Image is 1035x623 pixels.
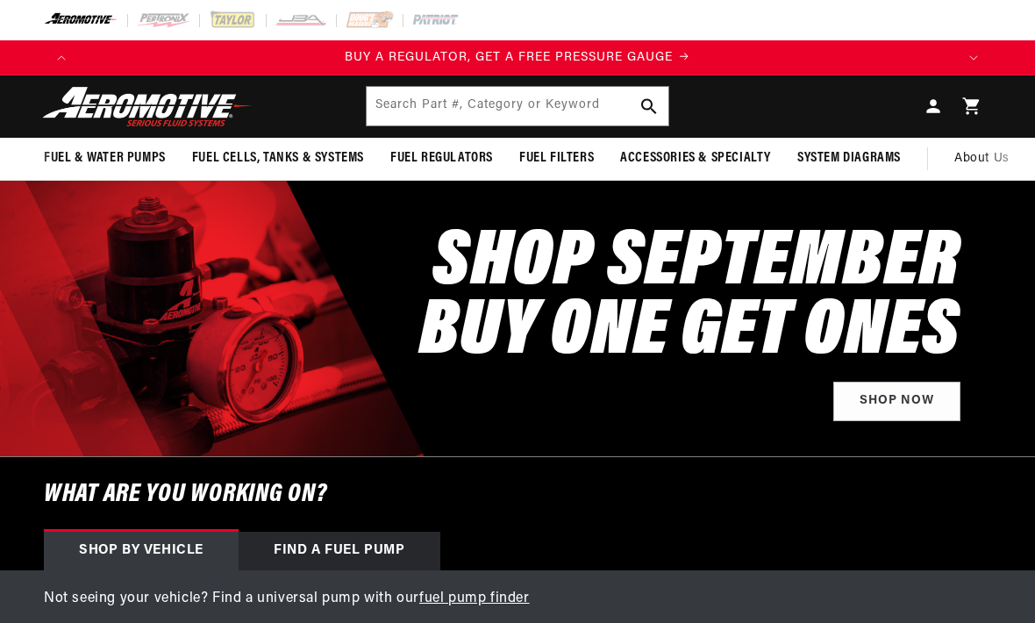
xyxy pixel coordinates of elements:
[192,149,364,168] span: Fuel Cells, Tanks & Systems
[630,87,668,125] button: Search Part #, Category or Keyword
[784,138,914,179] summary: System Diagrams
[620,149,771,168] span: Accessories & Specialty
[345,51,673,64] span: BUY A REGULATOR, GET A FREE PRESSURE GAUGE
[31,138,179,179] summary: Fuel & Water Pumps
[519,149,594,168] span: Fuel Filters
[38,86,257,127] img: Aeromotive
[79,48,956,68] a: BUY A REGULATOR, GET A FREE PRESSURE GAUGE
[377,138,506,179] summary: Fuel Regulators
[79,48,956,68] div: Announcement
[954,152,1010,165] span: About Us
[607,138,784,179] summary: Accessories & Specialty
[797,149,901,168] span: System Diagrams
[941,138,1023,180] a: About Us
[956,40,991,75] button: Translation missing: en.sections.announcements.next_announcement
[79,48,956,68] div: 1 of 4
[44,532,239,570] div: Shop by vehicle
[419,591,530,605] a: fuel pump finder
[179,138,377,179] summary: Fuel Cells, Tanks & Systems
[506,138,607,179] summary: Fuel Filters
[390,149,493,168] span: Fuel Regulators
[44,588,991,611] p: Not seeing your vehicle? Find a universal pump with our
[833,382,960,421] a: Shop Now
[239,532,440,570] div: Find a Fuel Pump
[367,87,669,125] input: Search Part #, Category or Keyword
[419,230,960,369] h2: SHOP SEPTEMBER BUY ONE GET ONES
[44,40,79,75] button: Translation missing: en.sections.announcements.previous_announcement
[44,149,166,168] span: Fuel & Water Pumps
